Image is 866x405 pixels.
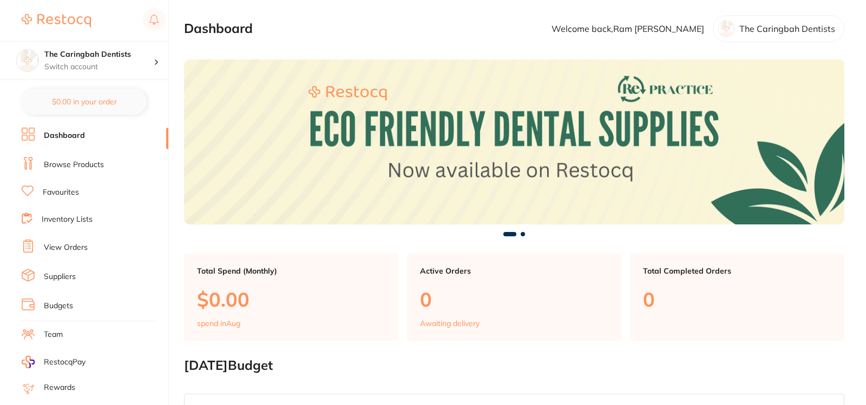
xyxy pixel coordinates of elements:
[184,254,398,341] a: Total Spend (Monthly)$0.00spend inAug
[44,49,154,60] h4: The Caringbah Dentists
[420,319,480,328] p: Awaiting delivery
[197,288,385,310] p: $0.00
[184,59,844,224] img: Dashboard
[44,382,75,393] a: Rewards
[22,89,147,115] button: $0.00 in your order
[22,14,91,27] img: Restocq Logo
[44,242,88,253] a: View Orders
[643,267,831,275] p: Total Completed Orders
[407,254,621,341] a: Active Orders0Awaiting delivery
[44,357,86,368] span: RestocqPay
[44,130,85,141] a: Dashboard
[17,50,38,71] img: The Caringbah Dentists
[552,24,704,34] p: Welcome back, Ram [PERSON_NAME]
[197,267,385,275] p: Total Spend (Monthly)
[184,21,253,36] h2: Dashboard
[22,356,35,368] img: RestocqPay
[630,254,844,341] a: Total Completed Orders0
[420,288,608,310] p: 0
[184,358,844,373] h2: [DATE] Budget
[22,8,91,33] a: Restocq Logo
[43,187,79,198] a: Favourites
[44,160,104,170] a: Browse Products
[643,288,831,310] p: 0
[44,62,154,72] p: Switch account
[739,24,835,34] p: The Caringbah Dentists
[44,329,63,340] a: Team
[44,301,73,311] a: Budgets
[22,356,86,368] a: RestocqPay
[420,267,608,275] p: Active Orders
[197,319,240,328] p: spend in Aug
[42,214,93,225] a: Inventory Lists
[44,271,76,282] a: Suppliers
